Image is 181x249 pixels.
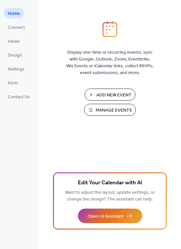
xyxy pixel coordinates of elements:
a: Home [4,8,24,18]
span: Display one-time or recurring events, sync with Google, Outlook, Zoom, Eventbrite, Wix Events or ... [66,49,154,76]
span: Connect [8,24,25,31]
button: Manage Events [84,104,136,116]
button: Add New Event [85,89,135,101]
span: Form [8,80,18,87]
span: Views [8,38,20,45]
a: Settings [4,63,28,74]
a: Connect [4,22,29,32]
span: Want to adjust the layout, update settings, or change the design? The assistant can help. [65,188,155,204]
a: Contact Us [4,91,34,102]
img: logo_icon.svg [102,21,117,37]
button: Open AI Assistant [78,209,142,223]
span: Open AI Assistant [88,213,123,220]
a: Design [4,49,26,60]
a: Views [4,36,24,46]
span: Home [8,10,20,17]
span: Edit Your Calendar with AI [78,179,142,188]
span: Contact Us [8,94,30,101]
span: Add New Event [96,92,132,99]
span: Design [8,52,22,59]
span: Settings [8,66,25,73]
span: Manage Events [96,107,132,114]
a: Form [4,77,22,88]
